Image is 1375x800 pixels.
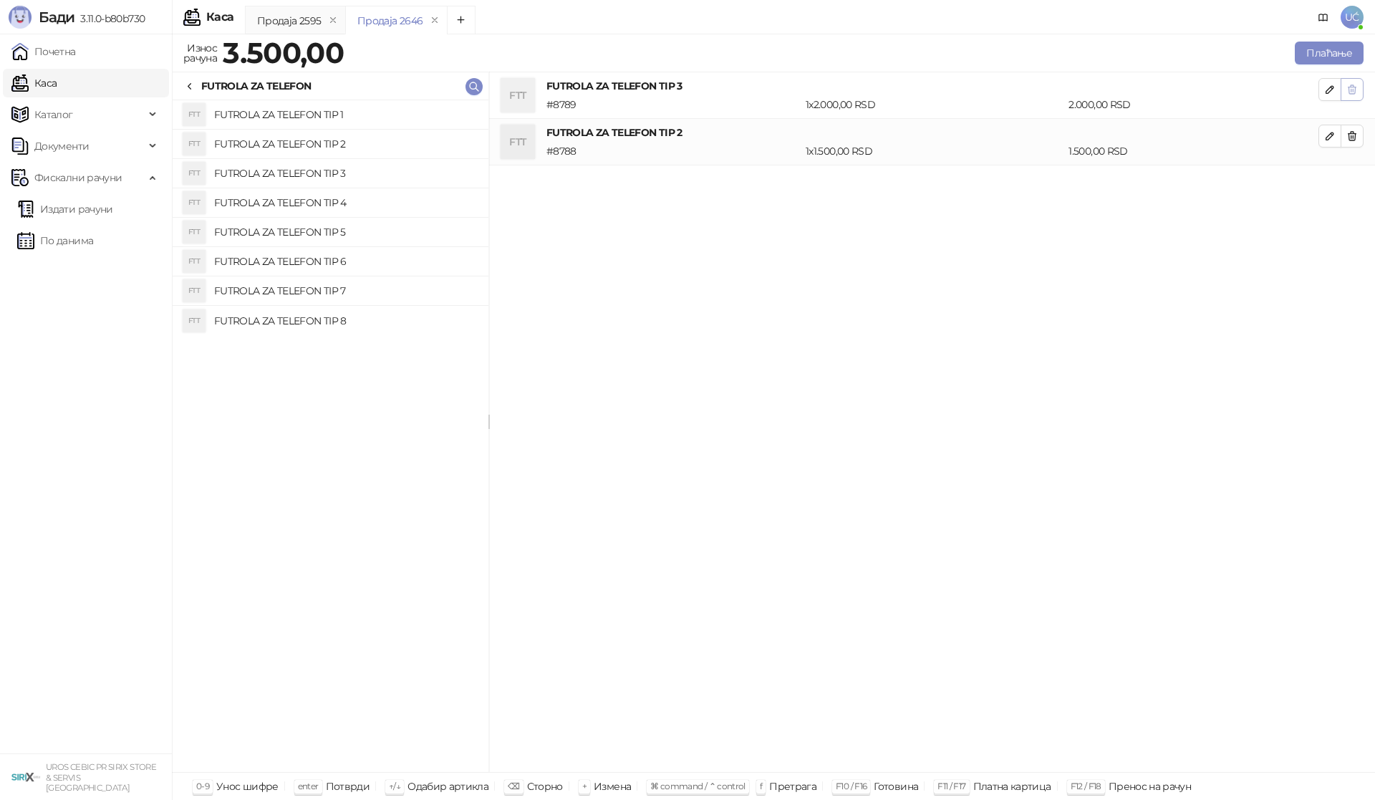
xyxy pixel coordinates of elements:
[582,781,587,791] span: +
[527,777,563,796] div: Сторно
[9,6,32,29] img: Logo
[544,97,803,112] div: # 8789
[183,191,206,214] div: FTT
[1066,143,1321,159] div: 1.500,00 RSD
[46,762,156,793] small: UROS CEBIC PR SIRIX STORE & SERVIS [GEOGRAPHIC_DATA]
[183,132,206,155] div: FTT
[769,777,816,796] div: Претрага
[74,12,145,25] span: 3.11.0-b80b730
[1295,42,1364,64] button: Плаћање
[183,279,206,302] div: FTT
[803,97,1066,112] div: 1 x 2.000,00 RSD
[11,763,40,791] img: 64x64-companyLogo-cb9a1907-c9b0-4601-bb5e-5084e694c383.png
[389,781,400,791] span: ↑/↓
[17,195,113,223] a: Издати рачуни
[544,143,803,159] div: # 8788
[183,103,206,126] div: FTT
[206,11,233,23] div: Каса
[34,100,73,129] span: Каталог
[17,226,93,255] a: По данима
[1071,781,1101,791] span: F12 / F18
[324,14,342,26] button: remove
[803,143,1066,159] div: 1 x 1.500,00 RSD
[183,162,206,185] div: FTT
[183,309,206,332] div: FTT
[34,163,122,192] span: Фискални рачуни
[1312,6,1335,29] a: Документација
[257,13,321,29] div: Продаја 2595
[650,781,746,791] span: ⌘ command / ⌃ control
[214,132,477,155] h4: FUTROLA ZA TELEFON TIP 2
[201,78,311,94] div: FUTROLA ZA TELEFON
[223,35,344,70] strong: 3.500,00
[34,132,89,160] span: Документи
[214,279,477,302] h4: FUTROLA ZA TELEFON TIP 7
[214,221,477,244] h4: FUTROLA ZA TELEFON TIP 5
[447,6,476,34] button: Add tab
[501,125,535,159] div: FTT
[173,100,488,772] div: grid
[39,9,74,26] span: Бади
[183,221,206,244] div: FTT
[214,162,477,185] h4: FUTROLA ZA TELEFON TIP 3
[836,781,867,791] span: F10 / F16
[180,39,220,67] div: Износ рачуна
[11,69,57,97] a: Каса
[326,777,370,796] div: Потврди
[501,78,535,112] div: FTT
[874,777,918,796] div: Готовина
[214,103,477,126] h4: FUTROLA ZA TELEFON TIP 1
[937,781,965,791] span: F11 / F17
[546,78,1318,94] h4: FUTROLA ZA TELEFON TIP 3
[196,781,209,791] span: 0-9
[214,191,477,214] h4: FUTROLA ZA TELEFON TIP 4
[594,777,631,796] div: Измена
[11,37,76,66] a: Почетна
[216,777,279,796] div: Унос шифре
[214,309,477,332] h4: FUTROLA ZA TELEFON TIP 8
[298,781,319,791] span: enter
[1109,777,1191,796] div: Пренос на рачун
[1066,97,1321,112] div: 2.000,00 RSD
[508,781,519,791] span: ⌫
[214,250,477,273] h4: FUTROLA ZA TELEFON TIP 6
[546,125,1318,140] h4: FUTROLA ZA TELEFON TIP 2
[760,781,762,791] span: f
[183,250,206,273] div: FTT
[407,777,488,796] div: Одабир артикла
[973,777,1051,796] div: Платна картица
[357,13,423,29] div: Продаја 2646
[425,14,444,26] button: remove
[1341,6,1364,29] span: UĆ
